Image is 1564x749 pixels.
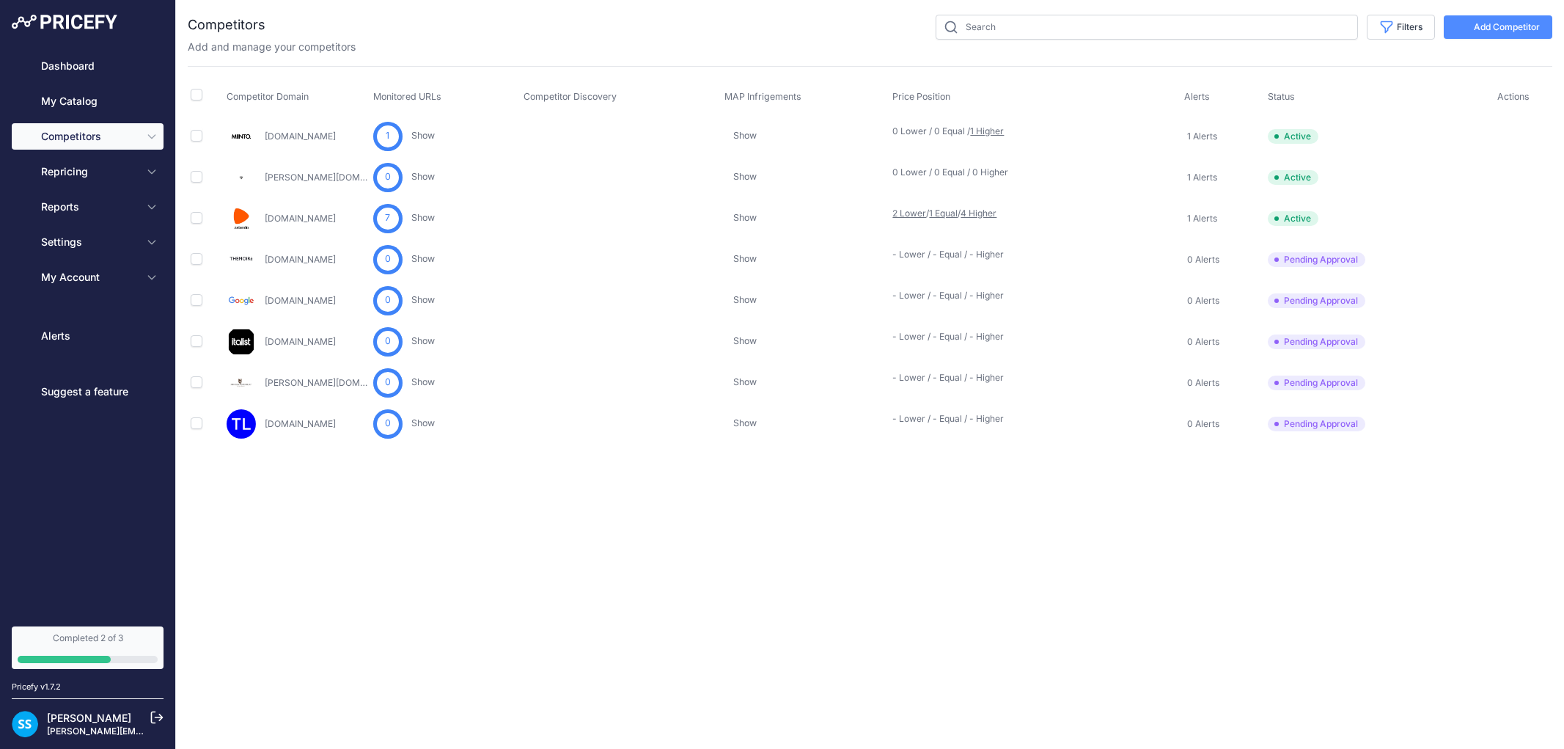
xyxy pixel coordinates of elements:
a: Show [411,335,435,346]
a: 1 Alerts [1184,170,1217,185]
span: 1 [386,129,389,143]
p: - Lower / - Equal / - Higher [892,331,986,343]
span: 0 Alerts [1187,418,1219,430]
a: Suggest a feature [12,379,164,405]
div: Completed 2 of 3 [18,632,158,644]
button: Reports [12,194,164,220]
a: Show [733,130,757,141]
p: / / [892,208,986,219]
span: Active [1268,170,1318,185]
span: 1 Alerts [1187,213,1217,224]
button: Competitors [12,123,164,150]
a: Show [411,417,435,428]
a: 4 Higher [961,208,996,219]
a: Show [411,130,435,141]
a: [PERSON_NAME][EMAIL_ADDRESS][DOMAIN_NAME] [47,726,273,737]
span: 1 Alerts [1187,172,1217,183]
span: 0 [385,252,391,266]
a: [DOMAIN_NAME] [265,254,336,265]
span: Pending Approval [1268,376,1365,390]
span: Pending Approval [1268,417,1365,431]
span: Pending Approval [1268,293,1365,308]
span: 7 [385,211,390,225]
span: 1 Alerts [1187,131,1217,142]
span: Price Position [892,91,950,102]
span: 0 Alerts [1187,336,1219,348]
a: Show [411,212,435,223]
button: Add Competitor [1444,15,1552,39]
span: Competitors [41,129,137,144]
span: My Account [41,270,137,285]
a: Show [733,212,757,223]
a: Show [733,376,757,387]
p: - Lower / - Equal / - Higher [892,290,986,302]
span: 0 [385,335,391,348]
span: 0 [385,376,391,390]
a: [DOMAIN_NAME] [265,418,336,429]
span: 0 Alerts [1187,254,1219,266]
a: 1 Higher [970,125,1004,136]
span: Competitor Domain [227,91,309,102]
a: Show [733,335,757,346]
img: Pricefy Logo [12,15,117,29]
a: Show [411,171,435,182]
span: Repricing [41,164,137,179]
a: [PERSON_NAME][DOMAIN_NAME] [265,377,407,388]
span: Monitored URLs [373,91,441,102]
p: - Lower / - Equal / - Higher [892,249,986,260]
a: 1 Alerts [1184,211,1217,226]
button: Filters [1367,15,1435,40]
p: - Lower / - Equal / - Higher [892,413,986,425]
a: Alerts [12,323,164,349]
span: MAP Infrigements [724,91,801,102]
a: [DOMAIN_NAME] [265,336,336,347]
p: 0 Lower / 0 Equal / [892,125,986,137]
a: Show [733,294,757,305]
a: 1 Equal [929,208,958,219]
a: Show [411,376,435,387]
nav: Sidebar [12,53,164,609]
span: Status [1268,91,1295,102]
input: Search [936,15,1358,40]
span: 0 [385,170,391,184]
span: Reports [41,200,137,214]
a: Show [733,417,757,428]
a: Show [733,253,757,264]
button: My Account [12,264,164,291]
span: Pending Approval [1268,252,1365,267]
a: Completed 2 of 3 [12,626,164,669]
div: Pricefy v1.7.2 [12,681,61,693]
a: 1 Alerts [1184,129,1217,144]
p: Add and manage your competitors [188,40,356,54]
span: 0 Alerts [1187,377,1219,389]
a: [DOMAIN_NAME] [265,131,336,142]
span: Actions [1497,91,1530,102]
a: [PERSON_NAME][DOMAIN_NAME] [265,172,407,183]
a: Show [411,294,435,305]
span: Pending Approval [1268,335,1365,349]
a: [PERSON_NAME] [47,712,131,724]
span: 0 Alerts [1187,295,1219,307]
p: 0 Lower / 0 Equal / 0 Higher [892,167,986,178]
span: Active [1268,211,1318,226]
a: Show [411,253,435,264]
button: Repricing [12,158,164,185]
a: My Catalog [12,88,164,114]
span: Settings [41,235,137,249]
a: [DOMAIN_NAME] [265,213,336,224]
h2: Competitors [188,15,265,35]
a: Dashboard [12,53,164,79]
span: Active [1268,129,1318,144]
a: [DOMAIN_NAME] [265,295,336,306]
span: Competitor Discovery [524,91,617,102]
span: Alerts [1184,91,1210,102]
span: 0 [385,293,391,307]
span: 0 [385,417,391,431]
a: 2 Lower [892,208,926,219]
p: - Lower / - Equal / - Higher [892,372,986,384]
button: Settings [12,229,164,255]
a: Show [733,171,757,182]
